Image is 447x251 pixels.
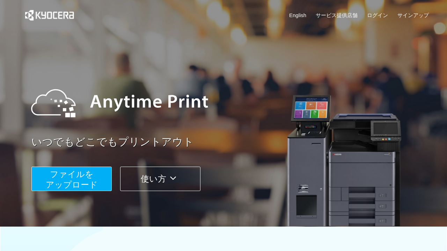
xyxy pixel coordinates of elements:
[31,167,112,191] button: ファイルを​​アップロード
[316,12,358,19] a: サービス提供店舗
[46,169,98,189] span: ファイルを ​​アップロード
[289,12,306,19] a: English
[31,135,433,150] a: いつでもどこでもプリントアウト
[367,12,388,19] a: ログイン
[120,167,200,191] button: 使い方
[397,12,429,19] a: サインアップ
